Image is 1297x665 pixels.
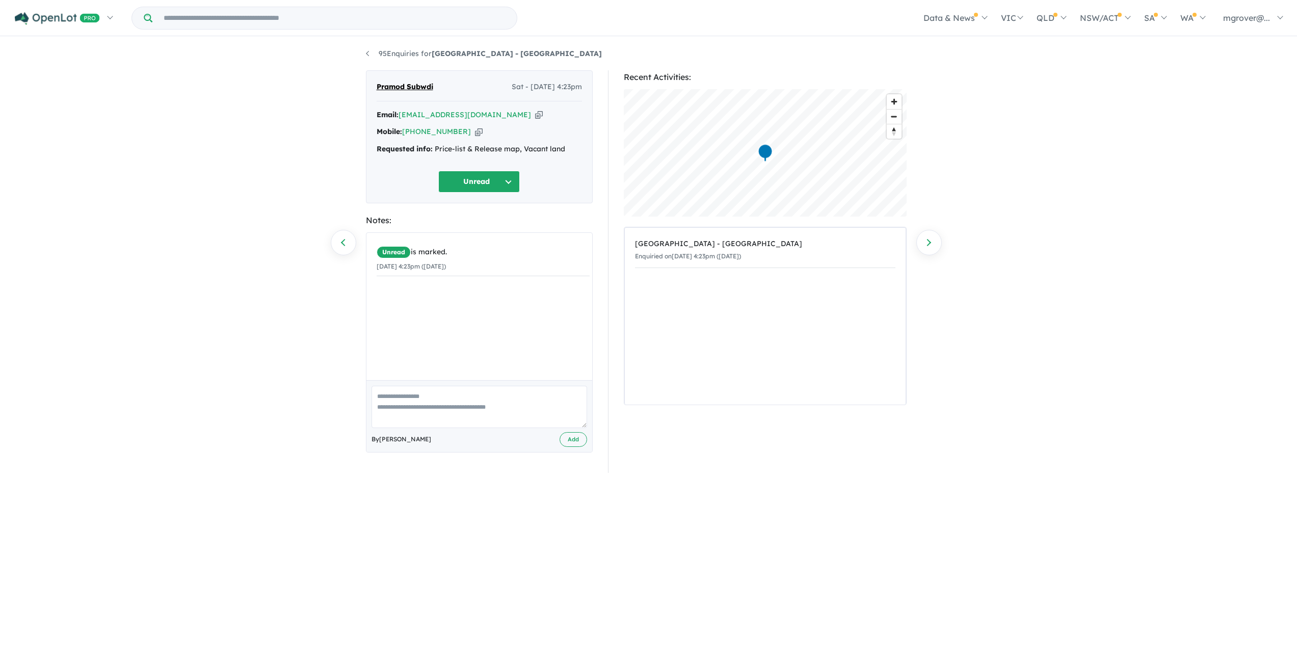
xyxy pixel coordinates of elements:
button: Zoom in [887,94,902,109]
div: is marked. [377,246,590,258]
input: Try estate name, suburb, builder or developer [154,7,515,29]
span: Unread [377,246,411,258]
small: Enquiried on [DATE] 4:23pm ([DATE]) [635,252,741,260]
a: [PHONE_NUMBER] [402,127,471,136]
a: 95Enquiries for[GEOGRAPHIC_DATA] - [GEOGRAPHIC_DATA] [366,49,602,58]
a: [GEOGRAPHIC_DATA] - [GEOGRAPHIC_DATA]Enquiried on[DATE] 4:23pm ([DATE]) [635,233,895,268]
strong: Requested info: [377,144,433,153]
span: mgrover@... [1223,13,1270,23]
div: Map marker [757,144,773,163]
img: Openlot PRO Logo White [15,12,100,25]
strong: Mobile: [377,127,402,136]
canvas: Map [624,89,907,217]
div: Recent Activities: [624,70,907,84]
div: [GEOGRAPHIC_DATA] - [GEOGRAPHIC_DATA] [635,238,895,250]
div: Notes: [366,214,593,227]
button: Reset bearing to north [887,124,902,139]
a: [EMAIL_ADDRESS][DOMAIN_NAME] [399,110,531,119]
button: Copy [475,126,483,137]
span: Pramod Subwdi [377,81,433,93]
nav: breadcrumb [366,48,932,60]
span: Zoom out [887,110,902,124]
button: Copy [535,110,543,120]
button: Add [560,432,587,447]
strong: Email: [377,110,399,119]
strong: [GEOGRAPHIC_DATA] - [GEOGRAPHIC_DATA] [432,49,602,58]
small: [DATE] 4:23pm ([DATE]) [377,262,446,270]
button: Unread [438,171,520,193]
button: Zoom out [887,109,902,124]
div: Price-list & Release map, Vacant land [377,143,582,155]
span: Sat - [DATE] 4:23pm [512,81,582,93]
span: By [PERSON_NAME] [372,434,431,444]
